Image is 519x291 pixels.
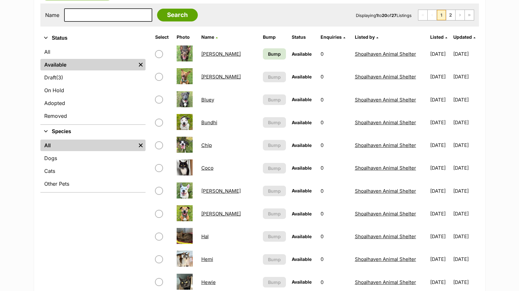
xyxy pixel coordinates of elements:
a: [PERSON_NAME] [201,51,241,57]
a: [PERSON_NAME] [201,211,241,217]
td: [DATE] [428,180,453,202]
a: All [40,46,146,58]
a: Coco [201,165,213,171]
a: Last page [465,10,474,20]
td: [DATE] [453,203,478,225]
span: Bump [268,51,281,57]
span: Available [292,74,312,79]
span: Available [292,97,312,102]
button: Bump [263,94,286,105]
div: Status [40,45,146,124]
a: Hemi [201,256,213,262]
td: [DATE] [453,180,478,202]
a: Shoalhaven Animal Shelter [355,51,416,57]
th: Photo [174,32,198,42]
a: Shoalhaven Animal Shelter [355,188,416,194]
strong: 20 [382,13,387,18]
span: Available [292,142,312,148]
td: [DATE] [453,157,478,179]
a: Enquiries [321,34,345,40]
span: Updated [453,34,472,40]
th: Select [153,32,173,42]
span: Bump [268,256,281,263]
span: Available [292,120,312,125]
span: Bump [268,74,281,80]
a: Listed [430,34,447,40]
td: [DATE] [428,89,453,111]
a: Shoalhaven Animal Shelter [355,233,416,239]
td: 0 [318,89,352,111]
a: Listed by [355,34,378,40]
td: [DATE] [453,248,478,270]
a: Name [201,34,218,40]
span: Bump [268,210,281,217]
td: [DATE] [428,157,453,179]
span: Listed [430,34,444,40]
td: 0 [318,225,352,247]
a: Shoalhaven Animal Shelter [355,119,416,125]
td: [DATE] [428,134,453,156]
a: Other Pets [40,178,146,190]
a: Shoalhaven Animal Shelter [355,165,416,171]
nav: Pagination [418,10,474,20]
td: [DATE] [428,248,453,270]
span: Bump [268,119,281,126]
a: Remove filter [136,59,146,70]
span: Listed by [355,34,375,40]
input: Search [157,9,198,21]
td: 0 [318,134,352,156]
span: Bump [268,142,281,149]
div: Species [40,138,146,192]
a: Page 2 [446,10,455,20]
a: Bump [263,48,286,60]
a: Cats [40,165,146,177]
a: Shoalhaven Animal Shelter [355,256,416,262]
a: Shoalhaven Animal Shelter [355,279,416,285]
a: Hal [201,233,209,239]
a: On Hold [40,85,146,96]
td: 0 [318,180,352,202]
th: Bump [260,32,289,42]
td: 0 [318,111,352,133]
span: Displaying to of Listings [356,13,412,18]
a: Remove filter [136,140,146,151]
a: Next page [456,10,465,20]
label: Name [45,12,59,18]
span: Bump [268,96,281,103]
span: First page [418,10,427,20]
button: Species [40,127,146,136]
span: Available [292,234,312,239]
button: Bump [263,140,286,150]
a: Available [40,59,136,70]
td: [DATE] [428,66,453,88]
button: Bump [263,231,286,242]
td: [DATE] [453,43,478,65]
button: Bump [263,72,286,82]
a: Shoalhaven Animal Shelter [355,211,416,217]
a: Adopted [40,97,146,109]
span: Bump [268,188,281,194]
button: Bump [263,117,286,128]
a: [PERSON_NAME] [201,188,241,194]
span: Available [292,211,312,216]
a: Shoalhaven Animal Shelter [355,142,416,148]
a: Chip [201,142,212,148]
button: Bump [263,254,286,265]
td: 0 [318,203,352,225]
td: [DATE] [428,225,453,247]
span: Available [292,256,312,262]
span: Bump [268,165,281,172]
button: Bump [263,277,286,287]
td: [DATE] [453,134,478,156]
span: Bump [268,279,281,286]
span: translation missing: en.admin.listings.index.attributes.enquiries [321,34,342,40]
a: Bluey [201,97,214,103]
a: All [40,140,136,151]
a: Dogs [40,152,146,164]
span: (3) [56,74,63,81]
td: 0 [318,248,352,270]
td: [DATE] [453,111,478,133]
strong: 27 [391,13,397,18]
span: Available [292,165,312,171]
span: Previous page [428,10,437,20]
